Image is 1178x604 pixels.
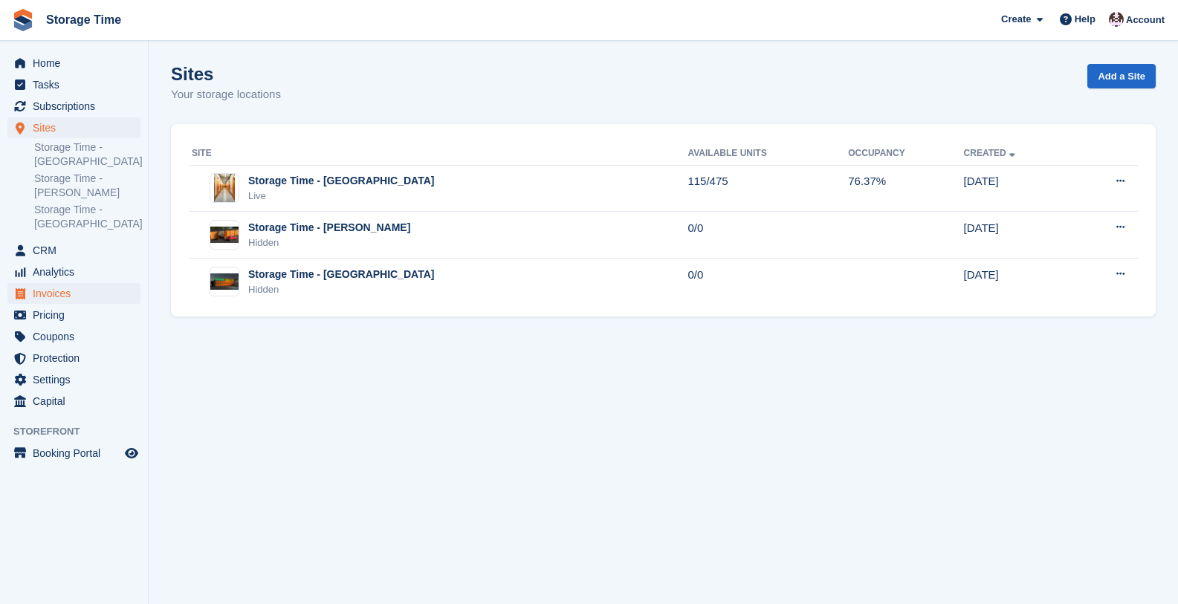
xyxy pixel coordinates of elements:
a: Storage Time - [GEOGRAPHIC_DATA] [34,140,140,169]
div: Live [248,189,434,204]
a: Storage Time - [PERSON_NAME] [34,172,140,200]
th: Site [189,142,687,166]
a: menu [7,240,140,261]
span: Help [1075,12,1096,27]
span: Pricing [33,305,122,325]
td: [DATE] [964,259,1075,305]
div: Hidden [248,236,410,250]
a: Preview store [123,444,140,462]
h1: Sites [171,64,281,84]
span: Sites [33,117,122,138]
td: [DATE] [964,165,1075,212]
a: Storage Time - [GEOGRAPHIC_DATA] [34,203,140,231]
span: Capital [33,391,122,412]
p: Your storage locations [171,86,281,103]
span: Storefront [13,424,148,439]
div: Storage Time - [PERSON_NAME] [248,220,410,236]
span: Booking Portal [33,443,122,464]
a: menu [7,391,140,412]
span: Home [33,53,122,74]
div: Storage Time - [GEOGRAPHIC_DATA] [248,173,434,189]
span: Analytics [33,262,122,282]
div: Hidden [248,282,434,297]
a: menu [7,443,140,464]
span: Account [1126,13,1165,27]
span: Coupons [33,326,122,347]
img: stora-icon-8386f47178a22dfd0bd8f6a31ec36ba5ce8667c1dd55bd0f319d3a0aa187defe.svg [12,9,34,31]
span: Subscriptions [33,96,122,117]
span: Create [1001,12,1031,27]
span: Settings [33,369,122,390]
img: Saeed [1109,12,1124,27]
div: Storage Time - [GEOGRAPHIC_DATA] [248,267,434,282]
img: Image of Storage Time - Manchester site [210,273,239,290]
td: 0/0 [687,212,848,259]
img: Image of Storage Time - Stockport site [214,173,235,203]
span: Protection [33,348,122,368]
a: menu [7,262,140,282]
a: menu [7,53,140,74]
td: 0/0 [687,259,848,305]
img: Image of Storage Time - Sharston site [210,227,239,243]
th: Available Units [687,142,848,166]
a: menu [7,326,140,347]
span: CRM [33,240,122,261]
a: Storage Time [40,7,127,32]
a: menu [7,283,140,304]
td: [DATE] [964,212,1075,259]
td: 115/475 [687,165,848,212]
a: menu [7,96,140,117]
a: menu [7,348,140,368]
a: menu [7,305,140,325]
a: Created [964,148,1018,158]
a: menu [7,117,140,138]
span: Tasks [33,74,122,95]
th: Occupancy [848,142,963,166]
a: menu [7,369,140,390]
a: Add a Site [1087,64,1156,88]
a: menu [7,74,140,95]
span: Invoices [33,283,122,304]
td: 76.37% [848,165,963,212]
